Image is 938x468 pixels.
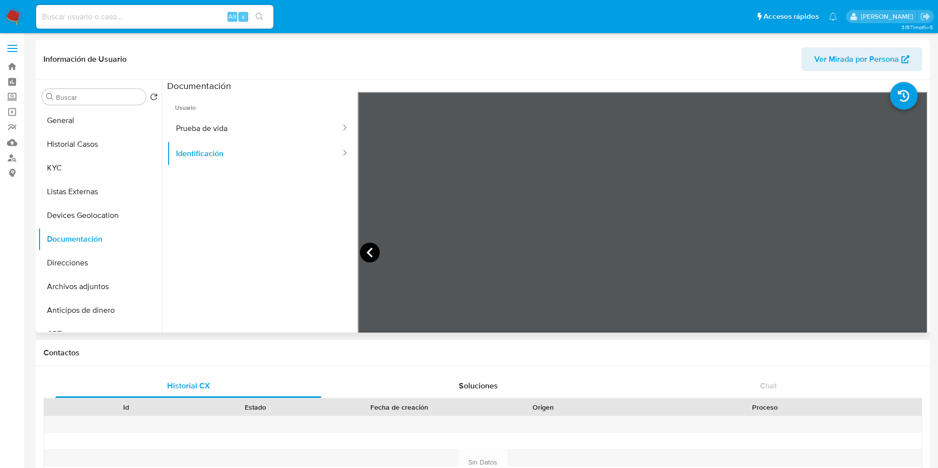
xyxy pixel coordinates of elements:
[228,12,236,21] span: Alt
[38,180,162,204] button: Listas Externas
[802,47,922,71] button: Ver Mirada por Persona
[763,11,819,22] span: Accesos rápidos
[56,93,142,102] input: Buscar
[68,402,184,412] div: Id
[38,204,162,227] button: Devices Geolocation
[38,251,162,275] button: Direcciones
[36,10,273,23] input: Buscar usuario o caso...
[760,380,777,391] span: Chat
[814,47,899,71] span: Ver Mirada por Persona
[829,12,837,21] a: Notificaciones
[44,54,127,64] h1: Información de Usuario
[38,322,162,346] button: CBT
[38,298,162,322] button: Anticipos de dinero
[38,227,162,251] button: Documentación
[920,11,931,22] a: Salir
[167,380,210,391] span: Historial CX
[249,10,269,24] button: search-icon
[327,402,472,412] div: Fecha de creación
[861,12,917,21] p: ivonne.perezonofre@mercadolibre.com.mx
[38,156,162,180] button: KYC
[459,380,498,391] span: Soluciones
[242,12,245,21] span: s
[38,109,162,132] button: General
[615,402,915,412] div: Proceso
[486,402,601,412] div: Origen
[198,402,313,412] div: Estado
[44,348,922,358] h1: Contactos
[150,93,158,104] button: Volver al orden por defecto
[38,275,162,298] button: Archivos adjuntos
[46,93,54,101] button: Buscar
[38,132,162,156] button: Historial Casos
